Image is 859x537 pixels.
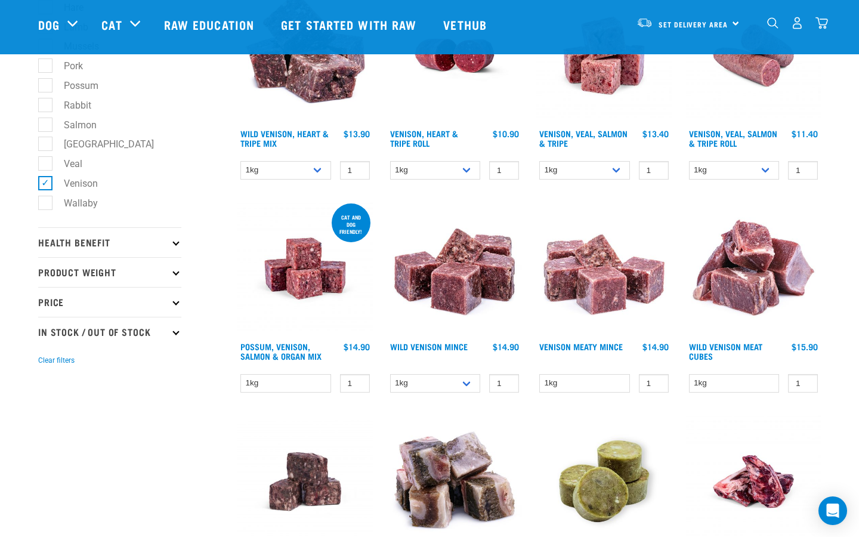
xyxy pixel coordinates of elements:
div: Open Intercom Messenger [818,496,847,525]
label: Salmon [45,118,101,132]
a: Cat [101,16,122,33]
div: $15.90 [792,342,818,351]
a: Venison, Veal, Salmon & Tripe [539,131,628,145]
img: home-icon-1@2x.png [767,17,778,29]
a: Dog [38,16,60,33]
input: 1 [340,161,370,180]
div: $14.90 [493,342,519,351]
a: Wild Venison, Heart & Tripe Mix [240,131,329,145]
input: 1 [489,161,519,180]
img: Pile Of Cubed Wild Venison Mince For Pets [387,201,523,337]
a: Venison, Veal, Salmon & Tripe Roll [689,131,777,145]
div: $14.90 [642,342,669,351]
label: Veal [45,156,87,171]
label: Possum [45,78,103,93]
a: Raw Education [152,1,269,48]
button: Clear filters [38,355,75,366]
span: Set Delivery Area [659,22,728,26]
a: Get started with Raw [269,1,431,48]
input: 1 [639,161,669,180]
div: $11.40 [792,129,818,138]
label: Rabbit [45,98,96,113]
div: $13.90 [344,129,370,138]
div: cat and dog friendly! [332,208,370,240]
input: 1 [340,374,370,393]
a: Possum, Venison, Salmon & Organ Mix [240,344,322,358]
div: $13.40 [642,129,669,138]
img: 1117 Venison Meat Mince 01 [536,201,672,337]
a: Wild Venison Mince [390,344,468,348]
img: 1181 Wild Venison Meat Cubes Boneless 01 [686,201,821,337]
img: van-moving.png [636,17,653,28]
img: user.png [791,17,804,29]
input: 1 [489,374,519,393]
div: $14.90 [344,342,370,351]
label: [GEOGRAPHIC_DATA] [45,137,159,152]
p: Product Weight [38,257,181,287]
p: In Stock / Out Of Stock [38,317,181,347]
a: Venison Meaty Mince [539,344,623,348]
a: Venison, Heart & Tripe Roll [390,131,458,145]
label: Venison [45,176,103,191]
p: Health Benefit [38,227,181,257]
img: home-icon@2x.png [815,17,828,29]
input: 1 [788,374,818,393]
label: Wallaby [45,196,103,211]
input: 1 [639,374,669,393]
p: Price [38,287,181,317]
a: Vethub [431,1,502,48]
div: $10.90 [493,129,519,138]
img: Possum Venison Salmon Organ 1626 [237,201,373,337]
label: Pork [45,58,88,73]
input: 1 [788,161,818,180]
a: Wild Venison Meat Cubes [689,344,762,358]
